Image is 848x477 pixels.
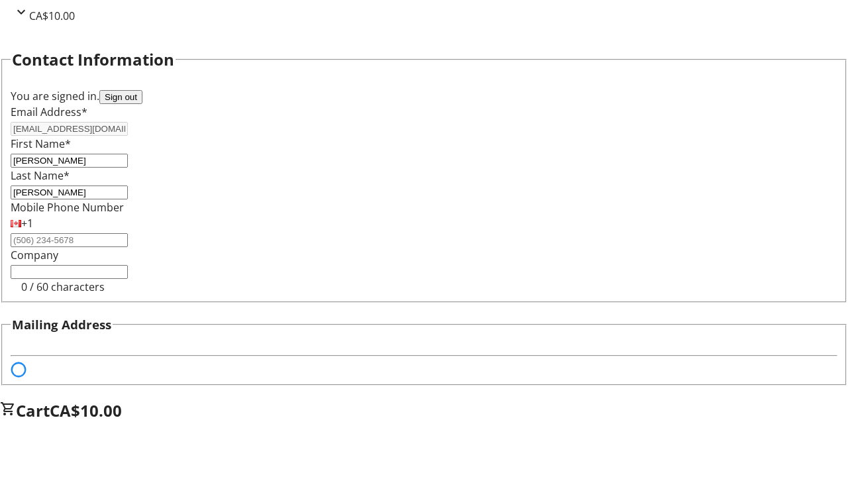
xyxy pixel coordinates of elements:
label: First Name* [11,136,71,151]
input: (506) 234-5678 [11,233,128,247]
button: Sign out [99,90,142,104]
label: Email Address* [11,105,87,119]
span: CA$10.00 [29,9,75,23]
tr-character-limit: 0 / 60 characters [21,280,105,294]
label: Company [11,248,58,262]
span: CA$10.00 [50,399,122,421]
label: Mobile Phone Number [11,200,124,215]
span: Cart [16,399,50,421]
div: You are signed in. [11,88,837,104]
h3: Mailing Address [12,315,111,334]
h2: Contact Information [12,48,174,72]
label: Last Name* [11,168,70,183]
